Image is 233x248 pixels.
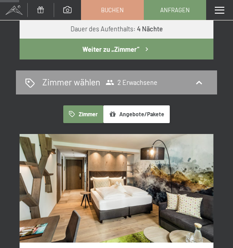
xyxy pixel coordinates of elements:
h2: Zimmer wählen [42,76,100,89]
span: 2 Erwachsene [106,78,157,87]
button: Zimmer [63,105,103,123]
a: Anfragen [144,0,206,20]
button: Weiter zu „Zimmer“ [20,39,213,60]
b: 4 Nächte [137,25,163,33]
a: Buchen [81,0,143,20]
span: Buchen [101,6,124,14]
span: Anfragen [160,6,190,14]
div: Dauer des Aufenthalts: [71,25,163,34]
button: Angebote/Pakete [103,105,170,123]
img: mss_renderimg.php [20,134,213,243]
